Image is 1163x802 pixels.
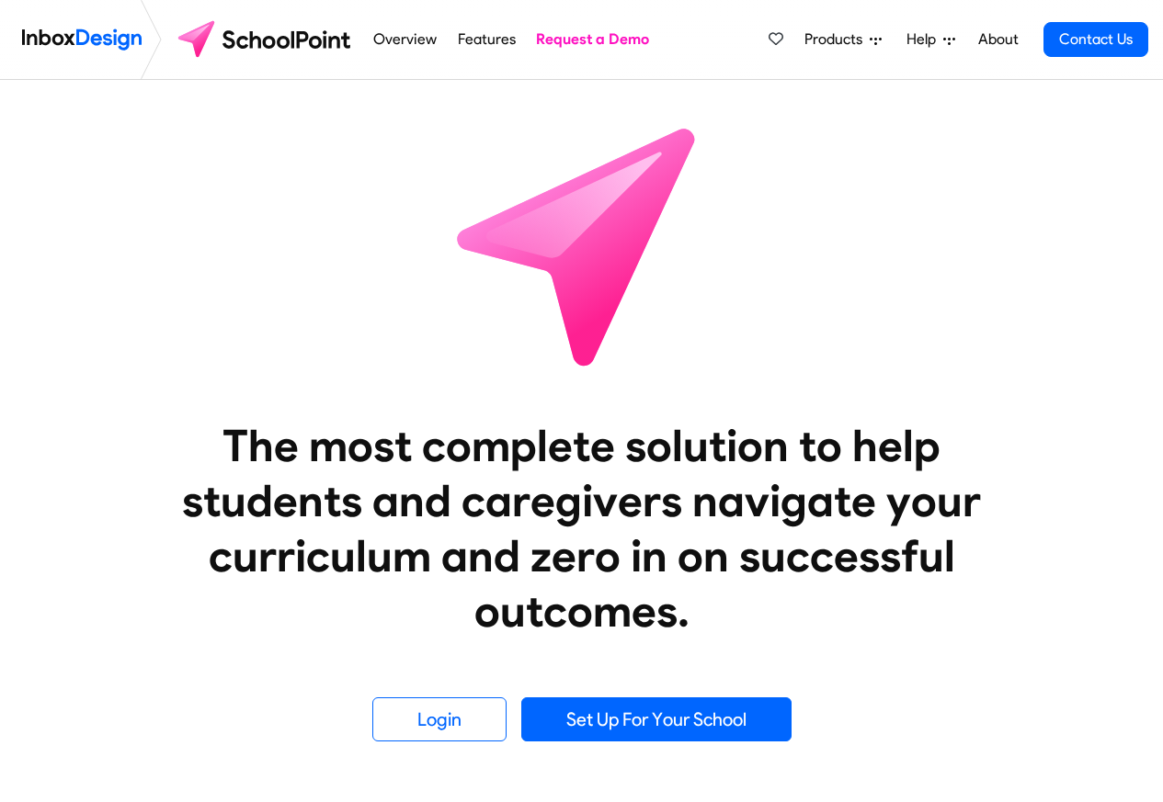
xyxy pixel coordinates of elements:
[145,418,1019,638] heading: The most complete solution to help students and caregivers navigate your curriculum and zero in o...
[372,697,507,741] a: Login
[899,21,963,58] a: Help
[369,21,442,58] a: Overview
[531,21,655,58] a: Request a Demo
[804,28,870,51] span: Products
[797,21,889,58] a: Products
[416,80,747,411] img: icon_schoolpoint.svg
[452,21,520,58] a: Features
[906,28,943,51] span: Help
[521,697,792,741] a: Set Up For Your School
[1043,22,1148,57] a: Contact Us
[169,17,363,62] img: schoolpoint logo
[973,21,1023,58] a: About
